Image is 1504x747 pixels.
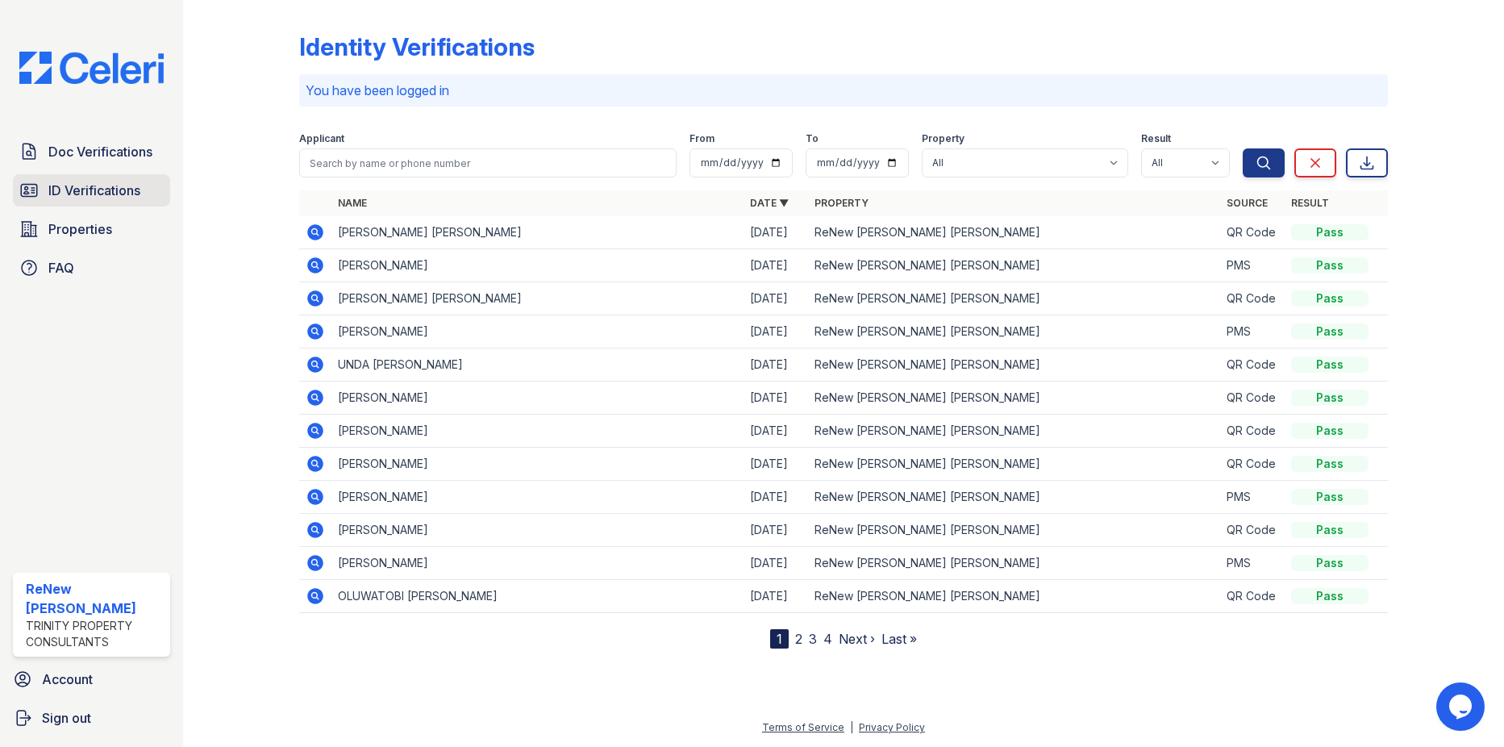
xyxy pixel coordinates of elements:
td: [DATE] [744,514,808,547]
a: Source [1227,197,1268,209]
td: QR Code [1220,580,1285,613]
td: ReNew [PERSON_NAME] [PERSON_NAME] [808,580,1220,613]
div: Pass [1291,522,1369,538]
td: QR Code [1220,382,1285,415]
iframe: chat widget [1436,682,1488,731]
label: Applicant [299,132,344,145]
a: Name [338,197,367,209]
td: ReNew [PERSON_NAME] [PERSON_NAME] [808,216,1220,249]
a: 2 [795,631,802,647]
span: Sign out [42,708,91,728]
td: ReNew [PERSON_NAME] [PERSON_NAME] [808,448,1220,481]
td: ReNew [PERSON_NAME] [PERSON_NAME] [808,514,1220,547]
div: Trinity Property Consultants [26,618,164,650]
td: ReNew [PERSON_NAME] [PERSON_NAME] [808,315,1220,348]
a: Next › [839,631,875,647]
td: [PERSON_NAME] [331,448,744,481]
label: Result [1141,132,1171,145]
a: Property [814,197,869,209]
div: 1 [770,629,789,649]
span: Properties [48,219,112,239]
span: ID Verifications [48,181,140,200]
td: ReNew [PERSON_NAME] [PERSON_NAME] [808,547,1220,580]
td: PMS [1220,249,1285,282]
p: You have been logged in [306,81,1381,100]
div: Pass [1291,555,1369,571]
a: Sign out [6,702,177,734]
div: Pass [1291,423,1369,439]
td: [DATE] [744,315,808,348]
td: [DATE] [744,580,808,613]
div: Pass [1291,257,1369,273]
td: QR Code [1220,216,1285,249]
td: QR Code [1220,514,1285,547]
a: Result [1291,197,1329,209]
td: [DATE] [744,481,808,514]
td: ReNew [PERSON_NAME] [PERSON_NAME] [808,382,1220,415]
a: FAQ [13,252,170,284]
div: | [850,721,853,733]
a: ID Verifications [13,174,170,207]
label: From [690,132,715,145]
td: QR Code [1220,282,1285,315]
td: [DATE] [744,448,808,481]
td: [PERSON_NAME] [331,382,744,415]
input: Search by name or phone number [299,148,676,177]
td: ReNew [PERSON_NAME] [PERSON_NAME] [808,249,1220,282]
img: CE_Logo_Blue-a8612792a0a2168367f1c8372b55b34899dd931a85d93a1a3d3e32e68fde9ad4.png [6,52,177,84]
td: OLUWATOBI [PERSON_NAME] [331,580,744,613]
td: [PERSON_NAME] [331,315,744,348]
td: [DATE] [744,382,808,415]
td: ReNew [PERSON_NAME] [PERSON_NAME] [808,481,1220,514]
td: [PERSON_NAME] [331,415,744,448]
td: UNDA [PERSON_NAME] [331,348,744,382]
div: Pass [1291,588,1369,604]
label: Property [922,132,964,145]
td: [DATE] [744,249,808,282]
td: ReNew [PERSON_NAME] [PERSON_NAME] [808,348,1220,382]
td: [DATE] [744,282,808,315]
a: Date ▼ [750,197,789,209]
div: Identity Verifications [299,32,535,61]
td: ReNew [PERSON_NAME] [PERSON_NAME] [808,282,1220,315]
td: [PERSON_NAME] [331,481,744,514]
div: Pass [1291,323,1369,340]
a: 4 [823,631,832,647]
div: Pass [1291,357,1369,373]
td: PMS [1220,315,1285,348]
span: Account [42,670,93,689]
div: Pass [1291,224,1369,240]
div: Pass [1291,290,1369,307]
td: [DATE] [744,216,808,249]
td: [PERSON_NAME] [331,547,744,580]
a: Properties [13,213,170,245]
label: To [806,132,819,145]
a: Privacy Policy [859,721,925,733]
td: [DATE] [744,415,808,448]
td: QR Code [1220,448,1285,481]
td: [PERSON_NAME] [PERSON_NAME] [331,216,744,249]
div: Pass [1291,456,1369,472]
td: QR Code [1220,348,1285,382]
td: QR Code [1220,415,1285,448]
td: [PERSON_NAME] [PERSON_NAME] [331,282,744,315]
span: Doc Verifications [48,142,152,161]
span: FAQ [48,258,74,278]
td: [PERSON_NAME] [331,249,744,282]
a: 3 [809,631,817,647]
a: Terms of Service [762,721,844,733]
a: Doc Verifications [13,136,170,168]
div: Pass [1291,390,1369,406]
td: ReNew [PERSON_NAME] [PERSON_NAME] [808,415,1220,448]
td: [PERSON_NAME] [331,514,744,547]
div: ReNew [PERSON_NAME] [26,579,164,618]
td: PMS [1220,481,1285,514]
div: Pass [1291,489,1369,505]
td: PMS [1220,547,1285,580]
td: [DATE] [744,348,808,382]
a: Last » [881,631,917,647]
td: [DATE] [744,547,808,580]
a: Account [6,663,177,695]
